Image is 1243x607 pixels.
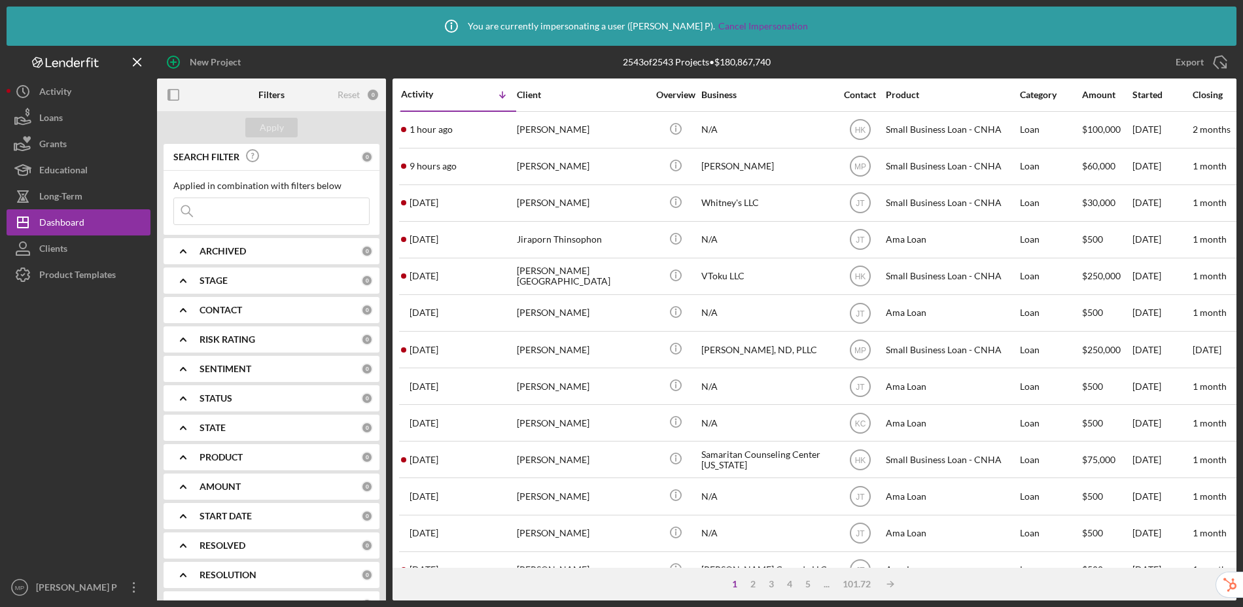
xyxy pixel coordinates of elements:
[39,105,63,134] div: Loans
[701,186,832,220] div: Whitney's LLC
[623,57,771,67] div: 2543 of 2543 Projects • $180,867,740
[39,209,84,239] div: Dashboard
[836,579,877,589] div: 101.72
[886,479,1017,513] div: Ama Loan
[245,118,298,137] button: Apply
[886,222,1017,257] div: Ama Loan
[886,296,1017,330] div: Ama Loan
[200,246,246,256] b: ARCHIVED
[1082,222,1131,257] div: $500
[1020,479,1081,513] div: Loan
[1082,406,1131,440] div: $500
[200,305,242,315] b: CONTACT
[856,235,865,245] text: JT
[854,162,866,171] text: MP
[701,90,832,100] div: Business
[200,452,243,462] b: PRODUCT
[701,296,832,330] div: N/A
[1193,417,1227,428] time: 1 month
[517,113,648,147] div: [PERSON_NAME]
[15,584,24,591] text: MP
[410,124,453,135] time: 2025-08-18 17:15
[701,479,832,513] div: N/A
[1020,516,1081,551] div: Loan
[1020,186,1081,220] div: Loan
[517,222,648,257] div: Jiraporn Thinsophon
[517,149,648,184] div: [PERSON_NAME]
[1020,406,1081,440] div: Loan
[517,479,648,513] div: [PERSON_NAME]
[7,157,150,183] a: Educational
[1082,90,1131,100] div: Amount
[856,529,865,538] text: JT
[361,151,373,163] div: 0
[1020,296,1081,330] div: Loan
[1193,564,1227,575] time: 1 month
[835,90,884,100] div: Contact
[361,422,373,434] div: 0
[856,382,865,391] text: JT
[517,369,648,404] div: [PERSON_NAME]
[1132,149,1191,184] div: [DATE]
[1082,553,1131,587] div: $500
[1132,406,1191,440] div: [DATE]
[7,78,150,105] button: Activity
[1176,49,1204,75] div: Export
[39,235,67,265] div: Clients
[361,569,373,581] div: 0
[886,553,1017,587] div: Ama Loan
[886,186,1017,220] div: Small Business Loan - CNHA
[1082,296,1131,330] div: $500
[517,516,648,551] div: [PERSON_NAME]
[1193,454,1227,465] time: 1 month
[701,406,832,440] div: N/A
[1132,516,1191,551] div: [DATE]
[1193,124,1231,135] time: 2 months
[1193,234,1227,245] time: 1 month
[726,579,744,589] div: 1
[886,516,1017,551] div: Ama Loan
[361,363,373,375] div: 0
[410,307,438,318] time: 2025-08-15 00:52
[1020,90,1081,100] div: Category
[1082,332,1131,367] div: $250,000
[701,222,832,257] div: N/A
[7,209,150,235] button: Dashboard
[410,234,438,245] time: 2025-08-16 00:47
[33,574,118,604] div: [PERSON_NAME] P
[1020,442,1081,477] div: Loan
[1020,149,1081,184] div: Loan
[361,334,373,345] div: 0
[886,90,1017,100] div: Product
[7,262,150,288] button: Product Templates
[856,309,865,318] text: JT
[886,369,1017,404] div: Ama Loan
[7,235,150,262] a: Clients
[701,259,832,294] div: VToku LLC
[361,481,373,493] div: 0
[258,90,285,100] b: Filters
[410,345,438,355] time: 2025-08-15 00:50
[1082,479,1131,513] div: $500
[1163,49,1236,75] button: Export
[1132,369,1191,404] div: [DATE]
[1082,516,1131,551] div: $500
[361,245,373,257] div: 0
[1132,222,1191,257] div: [DATE]
[200,481,241,492] b: AMOUNT
[517,259,648,294] div: [PERSON_NAME][GEOGRAPHIC_DATA]
[1020,113,1081,147] div: Loan
[701,553,832,587] div: [PERSON_NAME] Comedy LLC
[701,332,832,367] div: [PERSON_NAME], ND, PLLC
[361,451,373,463] div: 0
[517,296,648,330] div: [PERSON_NAME]
[1020,222,1081,257] div: Loan
[1082,186,1131,220] div: $30,000
[886,113,1017,147] div: Small Business Loan - CNHA
[517,186,648,220] div: [PERSON_NAME]
[7,105,150,131] a: Loans
[190,49,241,75] div: New Project
[1193,270,1227,281] time: 1 month
[854,419,866,428] text: KC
